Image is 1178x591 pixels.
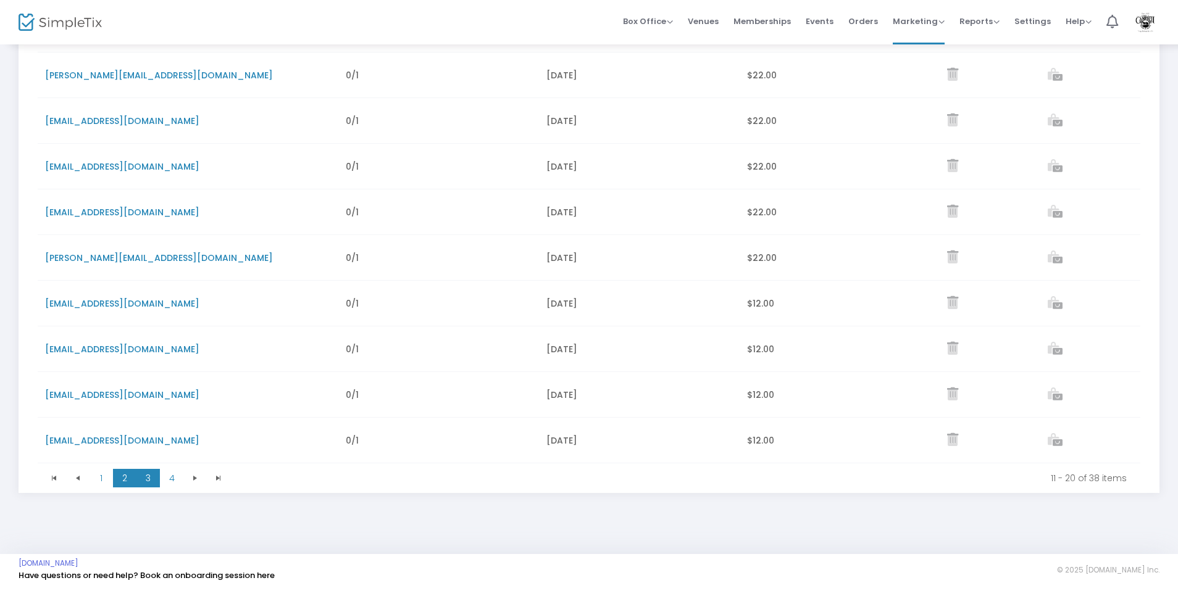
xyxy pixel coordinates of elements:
[190,473,200,483] span: Go to the next page
[1066,15,1092,27] span: Help
[1048,344,1063,356] a: View list of orders which used this promo code.
[45,206,199,218] span: [EMAIL_ADDRESS][DOMAIN_NAME]
[43,469,66,487] span: Go to the first page
[90,469,113,487] span: Page 1
[183,469,207,487] span: Go to the next page
[747,434,774,447] span: $12.00
[346,115,359,127] span: 0/1
[546,389,732,401] div: [DATE]
[45,252,273,264] span: [PERSON_NAME][EMAIL_ADDRESS][DOMAIN_NAME]
[747,160,777,173] span: $22.00
[546,160,732,173] div: [DATE]
[747,115,777,127] span: $22.00
[1048,70,1063,82] a: View list of orders which used this promo code.
[546,252,732,264] div: [DATE]
[346,434,359,447] span: 0/1
[45,160,199,173] span: [EMAIL_ADDRESS][DOMAIN_NAME]
[1057,565,1159,575] span: © 2025 [DOMAIN_NAME] Inc.
[747,343,774,355] span: $12.00
[136,469,160,487] span: Page 3
[1048,435,1063,447] a: View list of orders which used this promo code.
[346,297,359,310] span: 0/1
[546,69,732,81] div: [DATE]
[239,472,1127,484] kendo-pager-info: 11 - 20 of 38 items
[45,434,199,447] span: [EMAIL_ADDRESS][DOMAIN_NAME]
[214,473,223,483] span: Go to the last page
[1048,161,1063,173] a: View list of orders which used this promo code.
[747,297,774,310] span: $12.00
[848,6,878,37] span: Orders
[688,6,719,37] span: Venues
[1048,115,1063,128] a: View list of orders which used this promo code.
[66,469,90,487] span: Go to the previous page
[546,297,732,310] div: [DATE]
[546,206,732,218] div: [DATE]
[19,558,78,568] a: [DOMAIN_NAME]
[1048,298,1063,310] a: View list of orders which used this promo code.
[1048,252,1063,265] a: View list of orders which used this promo code.
[806,6,833,37] span: Events
[346,69,359,81] span: 0/1
[747,252,777,264] span: $22.00
[45,115,199,127] span: [EMAIL_ADDRESS][DOMAIN_NAME]
[45,389,199,401] span: [EMAIL_ADDRESS][DOMAIN_NAME]
[45,343,199,355] span: [EMAIL_ADDRESS][DOMAIN_NAME]
[346,206,359,218] span: 0/1
[1014,6,1051,37] span: Settings
[160,469,183,487] span: Page 4
[19,569,275,581] a: Have questions or need help? Book an onboarding session here
[747,69,777,81] span: $22.00
[1048,389,1063,402] a: View list of orders which used this promo code.
[45,69,273,81] span: [PERSON_NAME][EMAIL_ADDRESS][DOMAIN_NAME]
[207,469,230,487] span: Go to the last page
[546,434,732,447] div: [DATE]
[1048,207,1063,219] a: View list of orders which used this promo code.
[733,6,791,37] span: Memberships
[623,15,673,27] span: Box Office
[959,15,1000,27] span: Reports
[113,469,136,487] span: Page 2
[747,389,774,401] span: $12.00
[546,343,732,355] div: [DATE]
[546,115,732,127] div: [DATE]
[73,473,83,483] span: Go to the previous page
[346,343,359,355] span: 0/1
[893,15,945,27] span: Marketing
[45,297,199,310] span: [EMAIL_ADDRESS][DOMAIN_NAME]
[346,160,359,173] span: 0/1
[346,252,359,264] span: 0/1
[747,206,777,218] span: $22.00
[346,389,359,401] span: 0/1
[49,473,59,483] span: Go to the first page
